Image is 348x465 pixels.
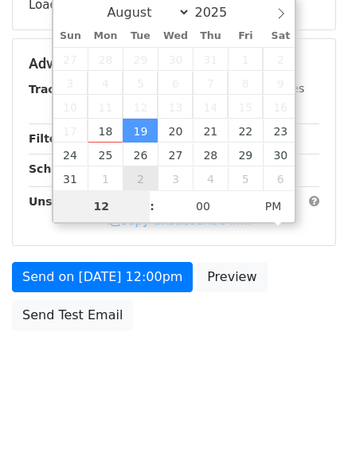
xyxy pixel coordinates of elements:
[123,166,158,190] span: September 2, 2025
[158,143,193,166] span: August 27, 2025
[228,95,263,119] span: August 15, 2025
[88,95,123,119] span: August 11, 2025
[108,213,251,228] a: Copy unsubscribe link
[29,83,82,96] strong: Tracking
[197,262,267,292] a: Preview
[263,95,298,119] span: August 16, 2025
[193,47,228,71] span: July 31, 2025
[150,190,154,222] span: :
[88,119,123,143] span: August 18, 2025
[53,31,88,41] span: Sun
[193,119,228,143] span: August 21, 2025
[29,195,107,208] strong: Unsubscribe
[88,143,123,166] span: August 25, 2025
[88,31,123,41] span: Mon
[12,262,193,292] a: Send on [DATE] 12:00pm
[53,47,88,71] span: July 27, 2025
[53,119,88,143] span: August 17, 2025
[263,31,298,41] span: Sat
[193,166,228,190] span: September 4, 2025
[123,95,158,119] span: August 12, 2025
[123,143,158,166] span: August 26, 2025
[123,47,158,71] span: July 29, 2025
[263,143,298,166] span: August 30, 2025
[193,71,228,95] span: August 7, 2025
[88,47,123,71] span: July 28, 2025
[193,143,228,166] span: August 28, 2025
[252,190,295,222] span: Click to toggle
[263,119,298,143] span: August 23, 2025
[53,166,88,190] span: August 31, 2025
[263,166,298,190] span: September 6, 2025
[228,143,263,166] span: August 29, 2025
[158,47,193,71] span: July 30, 2025
[123,71,158,95] span: August 5, 2025
[228,166,263,190] span: September 5, 2025
[29,132,69,145] strong: Filters
[123,31,158,41] span: Tue
[88,166,123,190] span: September 1, 2025
[53,190,151,222] input: Hour
[53,71,88,95] span: August 3, 2025
[29,55,319,72] h5: Advanced
[29,162,86,175] strong: Schedule
[53,143,88,166] span: August 24, 2025
[12,300,133,330] a: Send Test Email
[190,5,248,20] input: Year
[88,71,123,95] span: August 4, 2025
[193,95,228,119] span: August 14, 2025
[158,119,193,143] span: August 20, 2025
[228,47,263,71] span: August 1, 2025
[158,71,193,95] span: August 6, 2025
[193,31,228,41] span: Thu
[268,389,348,465] iframe: Chat Widget
[228,119,263,143] span: August 22, 2025
[158,95,193,119] span: August 13, 2025
[263,47,298,71] span: August 2, 2025
[158,166,193,190] span: September 3, 2025
[228,31,263,41] span: Fri
[154,190,252,222] input: Minute
[263,71,298,95] span: August 9, 2025
[123,119,158,143] span: August 19, 2025
[53,95,88,119] span: August 10, 2025
[158,31,193,41] span: Wed
[228,71,263,95] span: August 8, 2025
